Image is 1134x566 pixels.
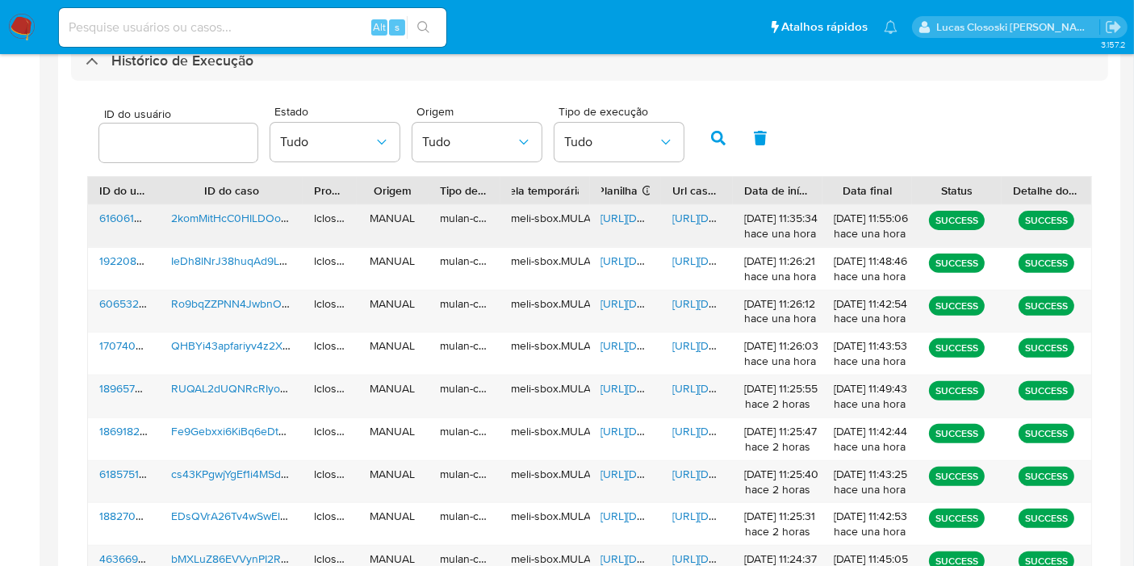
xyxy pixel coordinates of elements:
[395,19,400,35] span: s
[884,20,898,34] a: Notificações
[1101,38,1126,51] span: 3.157.2
[1105,19,1122,36] a: Sair
[373,19,386,35] span: Alt
[407,16,440,39] button: search-icon
[937,19,1100,35] p: lucas.clososki@mercadolivre.com
[781,19,868,36] span: Atalhos rápidos
[59,17,446,38] input: Pesquise usuários ou casos...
